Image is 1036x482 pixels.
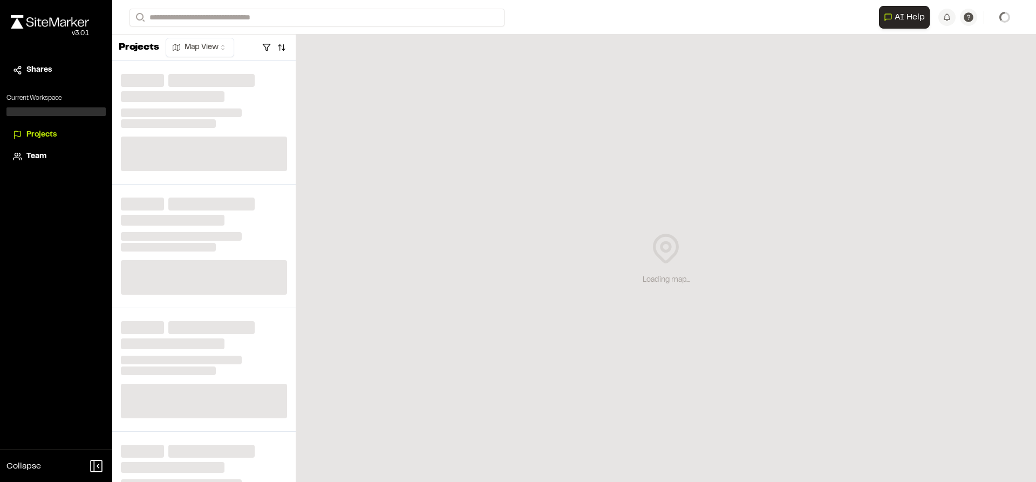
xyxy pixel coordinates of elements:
[879,6,934,29] div: Open AI Assistant
[26,129,57,141] span: Projects
[26,64,52,76] span: Shares
[6,93,106,103] p: Current Workspace
[129,9,149,26] button: Search
[643,274,690,286] div: Loading map...
[13,151,99,162] a: Team
[26,151,46,162] span: Team
[11,15,89,29] img: rebrand.png
[895,11,925,24] span: AI Help
[879,6,930,29] button: Open AI Assistant
[119,40,159,55] p: Projects
[13,129,99,141] a: Projects
[11,29,89,38] div: Oh geez...please don't...
[6,460,41,473] span: Collapse
[13,64,99,76] a: Shares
